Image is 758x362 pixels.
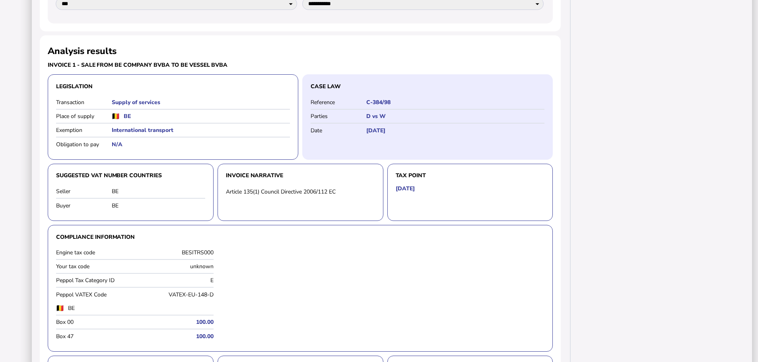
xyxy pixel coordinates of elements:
[311,83,544,90] h3: Case law
[56,263,133,270] label: Your tax code
[68,304,152,312] label: BE
[56,112,112,120] label: Place of supply
[56,318,133,326] label: Box 00
[137,249,214,256] div: BESITRS000
[56,202,112,209] label: Buyer
[56,305,64,311] img: be.png
[366,99,544,106] h5: C-384/98
[48,61,298,69] h3: Invoice 1 - sale from BE Company BVBA to BE Vessel BVBA
[311,127,366,134] label: Date
[226,188,375,196] div: Article 135(1) Council Directive 2006/112 EC
[137,318,214,326] h5: 100.00
[56,126,112,134] label: Exemption
[112,202,205,209] div: BE
[48,45,117,57] h2: Analysis results
[226,172,375,179] h3: Invoice narrative
[56,277,133,284] label: Peppol Tax Category ID
[396,172,545,179] h3: Tax point
[56,99,112,106] label: Transaction
[56,141,112,148] label: Obligation to pay
[56,188,112,195] label: Seller
[124,112,131,120] h5: BE
[56,83,290,90] h3: Legislation
[112,126,290,134] h5: International transport
[137,333,214,340] h5: 100.00
[56,249,133,256] label: Engine tax code
[137,277,214,284] div: E
[56,172,205,179] h3: Suggested VAT number countries
[56,291,133,298] label: Peppol VATEX Code
[311,99,366,106] label: Reference
[311,112,366,120] label: Parties
[56,333,133,340] label: Box 47
[112,99,290,106] h5: Supply of services
[366,127,544,134] h5: [DATE]
[56,233,544,240] h3: Compliance information
[396,185,415,192] h5: [DATE]
[112,188,205,195] div: BE
[112,113,120,119] img: be.png
[137,291,214,298] div: VATEX-EU-148-D
[137,263,214,270] div: unknown
[366,112,544,120] h5: D vs W
[112,141,290,148] h5: N/A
